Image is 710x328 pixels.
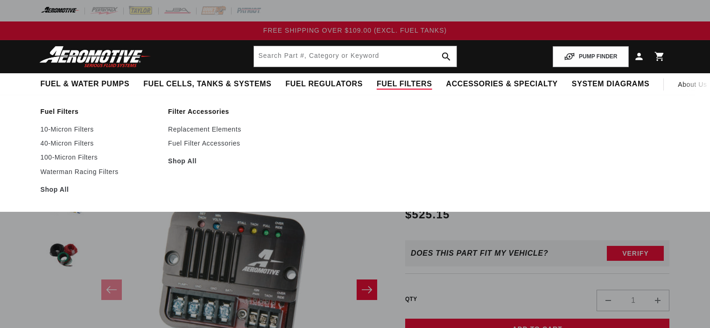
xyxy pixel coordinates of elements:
[405,206,450,223] span: $525.15
[254,46,457,67] input: Search by Part Number, Category or Keyword
[168,107,287,116] a: Filter Accessories
[41,167,159,176] a: Waterman Racing Filters
[41,153,159,161] a: 100-Micron Filters
[572,79,649,89] span: System Diagrams
[136,73,278,95] summary: Fuel Cells, Tanks & Systems
[101,279,122,300] button: Slide left
[565,73,656,95] summary: System Diagrams
[143,79,271,89] span: Fuel Cells, Tanks & Systems
[436,46,457,67] button: search button
[357,279,377,300] button: Slide right
[553,46,628,67] button: PUMP FINDER
[263,27,447,34] span: FREE SHIPPING OVER $109.00 (EXCL. FUEL TANKS)
[41,79,130,89] span: Fuel & Water Pumps
[41,107,159,116] a: Fuel Filters
[439,73,565,95] summary: Accessories & Specialty
[168,139,287,147] a: Fuel Filter Accessories
[678,81,707,88] span: About Us
[370,73,439,95] summary: Fuel Filters
[34,73,137,95] summary: Fuel & Water Pumps
[41,185,159,194] a: Shop All
[377,79,432,89] span: Fuel Filters
[37,46,154,68] img: Aeromotive
[446,79,558,89] span: Accessories & Specialty
[41,125,159,133] a: 10-Micron Filters
[285,79,362,89] span: Fuel Regulators
[405,295,417,303] label: QTY
[411,249,548,258] div: Does This part fit My vehicle?
[41,232,87,279] button: Load image 3 in gallery view
[41,139,159,147] a: 40-Micron Filters
[607,246,664,261] button: Verify
[168,125,287,133] a: Replacement Elements
[278,73,369,95] summary: Fuel Regulators
[168,157,287,165] a: Shop All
